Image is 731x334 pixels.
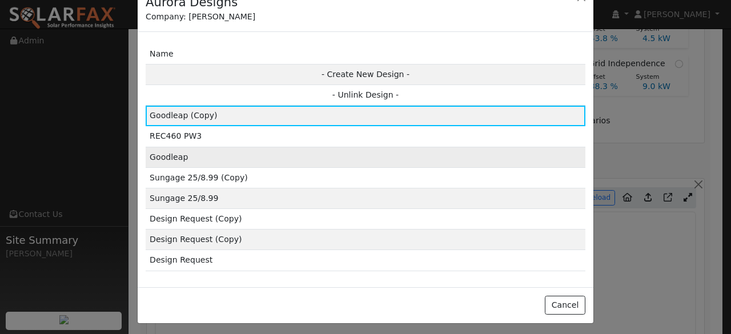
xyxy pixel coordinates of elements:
td: Goodleap (Copy) [146,106,585,126]
td: - Create New Design - [146,64,585,84]
td: REC460 PW3 [146,126,585,147]
div: Company: [PERSON_NAME] [146,11,585,23]
td: Name [146,44,585,65]
td: - Unlink Design - [146,85,585,106]
td: Design Request (Copy) [146,230,585,250]
td: Goodleap [146,147,585,167]
td: Design Request (Copy) [146,209,585,230]
td: Sungage 25/8.99 (Copy) [146,167,585,188]
button: Cancel [545,296,585,315]
td: Sungage 25/8.99 [146,188,585,208]
td: Design Request [146,250,585,271]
